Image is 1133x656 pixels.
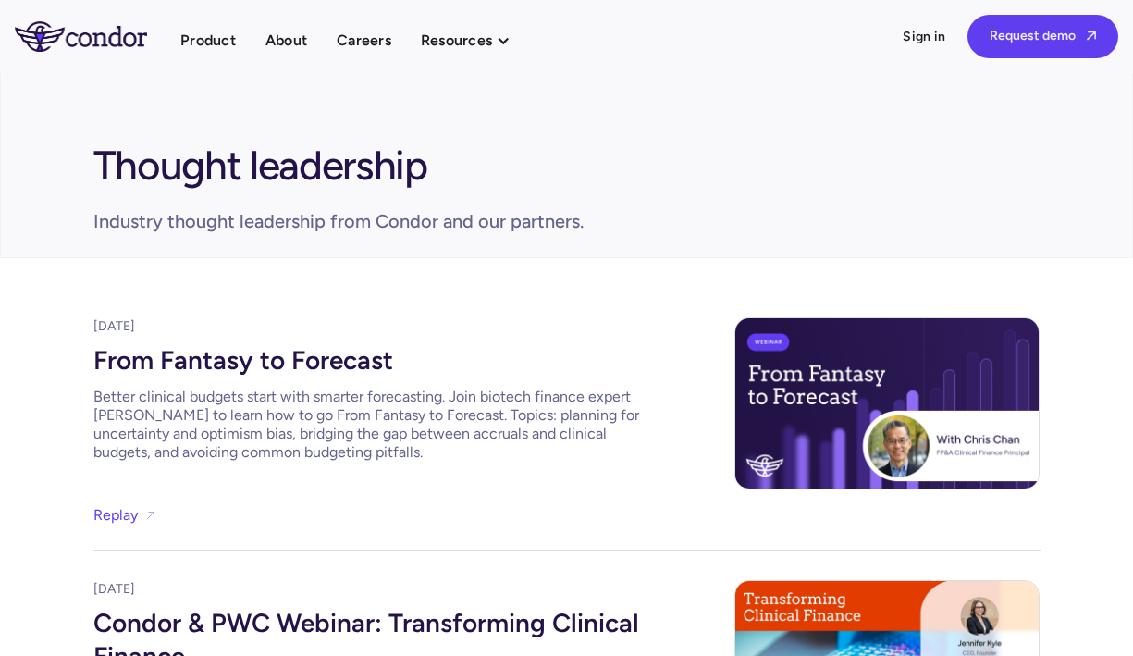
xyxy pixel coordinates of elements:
h1: Thought leadership [93,132,427,192]
div: [DATE] [93,580,720,599]
a: Product [180,28,236,53]
a: Replay [93,502,138,527]
div: [DATE] [93,317,720,336]
div: Resources [421,28,529,53]
div: Industry thought leadership from Condor and our partners. [93,208,584,234]
a: Sign in [903,28,945,46]
a: From Fantasy to ForecastBetter clinical budgets start with smarter forecasting. Join biotech fina... [93,336,648,462]
span:  [1087,30,1096,42]
a: home [15,21,180,51]
div: Resources [421,28,492,53]
div: Better clinical budgets start with smarter forecasting. Join biotech finance expert [PERSON_NAME]... [93,388,648,462]
a: Careers [337,28,391,53]
a: Request demo [967,15,1118,58]
a: About [265,28,307,53]
div: From Fantasy to Forecast [93,336,648,380]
